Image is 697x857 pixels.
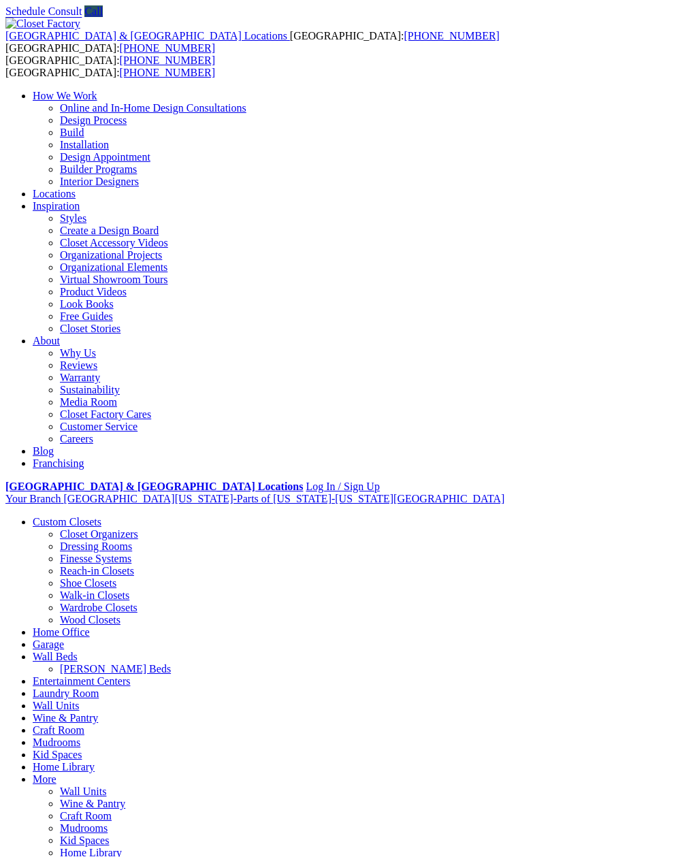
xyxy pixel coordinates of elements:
[33,516,101,528] a: Custom Closets
[60,127,84,138] a: Build
[60,139,109,150] a: Installation
[33,749,82,760] a: Kid Spaces
[60,249,162,261] a: Organizational Projects
[60,347,96,359] a: Why Us
[60,225,159,236] a: Create a Design Board
[60,565,134,577] a: Reach-in Closets
[60,614,120,626] a: Wood Closets
[33,688,99,699] a: Laundry Room
[60,102,246,114] a: Online and In-Home Design Consultations
[60,274,168,285] a: Virtual Showroom Tours
[33,737,80,748] a: Mudrooms
[60,261,167,273] a: Organizational Elements
[60,114,127,126] a: Design Process
[5,30,500,54] span: [GEOGRAPHIC_DATA]: [GEOGRAPHIC_DATA]:
[5,481,303,492] a: [GEOGRAPHIC_DATA] & [GEOGRAPHIC_DATA] Locations
[60,810,112,822] a: Craft Room
[33,335,60,346] a: About
[33,724,84,736] a: Craft Room
[33,773,56,785] a: More menu text will display only on big screen
[60,408,151,420] a: Closet Factory Cares
[120,67,215,78] a: [PHONE_NUMBER]
[60,822,108,834] a: Mudrooms
[60,540,132,552] a: Dressing Rooms
[60,786,106,797] a: Wall Units
[60,298,114,310] a: Look Books
[33,626,90,638] a: Home Office
[33,761,95,773] a: Home Library
[60,835,109,846] a: Kid Spaces
[60,577,116,589] a: Shoe Closets
[60,602,137,613] a: Wardrobe Closets
[60,151,150,163] a: Design Appointment
[60,286,127,297] a: Product Videos
[60,163,137,175] a: Builder Programs
[60,310,113,322] a: Free Guides
[306,481,379,492] a: Log In / Sign Up
[5,30,287,42] span: [GEOGRAPHIC_DATA] & [GEOGRAPHIC_DATA] Locations
[60,176,139,187] a: Interior Designers
[33,200,80,212] a: Inspiration
[60,384,120,395] a: Sustainability
[120,54,215,66] a: [PHONE_NUMBER]
[5,18,80,30] img: Closet Factory
[60,237,168,248] a: Closet Accessory Videos
[33,638,64,650] a: Garage
[5,54,215,78] span: [GEOGRAPHIC_DATA]: [GEOGRAPHIC_DATA]:
[120,42,215,54] a: [PHONE_NUMBER]
[60,396,117,408] a: Media Room
[60,589,129,601] a: Walk-in Closets
[33,445,54,457] a: Blog
[63,493,504,504] span: [GEOGRAPHIC_DATA][US_STATE]-Parts of [US_STATE]-[US_STATE][GEOGRAPHIC_DATA]
[60,798,125,809] a: Wine & Pantry
[33,457,84,469] a: Franchising
[404,30,499,42] a: [PHONE_NUMBER]
[60,433,93,444] a: Careers
[60,421,137,432] a: Customer Service
[60,528,138,540] a: Closet Organizers
[33,651,78,662] a: Wall Beds
[5,5,82,17] a: Schedule Consult
[5,493,61,504] span: Your Branch
[33,188,76,199] a: Locations
[60,323,120,334] a: Closet Stories
[33,675,131,687] a: Entertainment Centers
[33,712,98,724] a: Wine & Pantry
[5,30,290,42] a: [GEOGRAPHIC_DATA] & [GEOGRAPHIC_DATA] Locations
[60,212,86,224] a: Styles
[60,359,97,371] a: Reviews
[33,700,79,711] a: Wall Units
[5,493,504,504] a: Your Branch [GEOGRAPHIC_DATA][US_STATE]-Parts of [US_STATE]-[US_STATE][GEOGRAPHIC_DATA]
[60,372,100,383] a: Warranty
[33,90,97,101] a: How We Work
[60,553,131,564] a: Finesse Systems
[84,5,103,17] a: Call
[60,663,171,675] a: [PERSON_NAME] Beds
